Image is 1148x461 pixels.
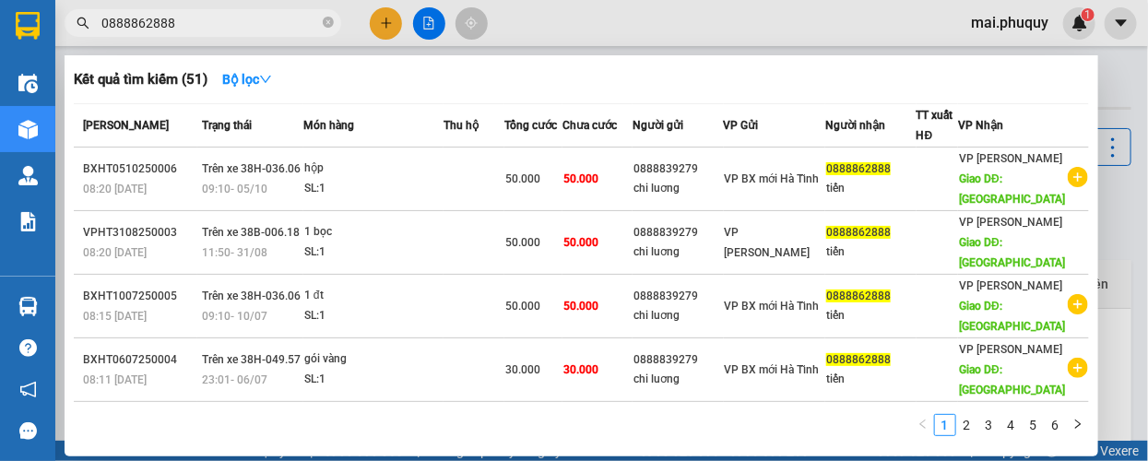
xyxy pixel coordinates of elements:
a: 1 [935,415,955,435]
div: 0888839279 [633,160,722,179]
img: warehouse-icon [18,166,38,185]
span: 50.000 [505,236,540,249]
strong: Bộ lọc [222,72,272,87]
li: Next Page [1067,414,1089,436]
span: 50.000 [563,300,598,313]
div: 0888839279 [633,287,722,306]
span: 08:20 [DATE] [83,246,147,259]
span: close-circle [323,17,334,28]
span: Giao DĐ: [GEOGRAPHIC_DATA] [959,172,1065,206]
div: tiến [826,179,915,198]
div: chi luơng [633,179,722,198]
div: BXHT1007250005 [83,287,196,306]
span: Trạng thái [202,119,252,132]
li: 4 [1000,414,1023,436]
span: right [1072,419,1083,430]
li: Previous Page [912,414,934,436]
div: chi luơng [633,242,722,262]
span: Người gửi [633,119,683,132]
span: Chưa cước [562,119,617,132]
a: 2 [957,415,977,435]
span: 50.000 [505,300,540,313]
div: BXHT0607250004 [83,350,196,370]
span: VP BX mới Hà Tĩnh [725,172,820,185]
span: plus-circle [1068,167,1088,187]
img: warehouse-icon [18,74,38,93]
span: VP [PERSON_NAME] [725,226,811,259]
button: right [1067,414,1089,436]
div: chi luơng [633,306,722,325]
span: VP [PERSON_NAME] [959,343,1062,356]
span: VP BX mới Hà Tĩnh [725,363,820,376]
span: Giao DĐ: [GEOGRAPHIC_DATA] [959,363,1065,396]
div: VPHT3108250003 [83,223,196,242]
span: 08:20 [DATE] [83,183,147,195]
img: warehouse-icon [18,297,38,316]
div: chi luơng [633,370,722,389]
div: SL: 1 [304,370,443,390]
span: 08:15 [DATE] [83,310,147,323]
input: Tìm tên, số ĐT hoặc mã đơn [101,13,319,33]
button: left [912,414,934,436]
span: 09:10 - 10/07 [202,310,267,323]
span: VP Nhận [958,119,1003,132]
span: plus-circle [1068,294,1088,314]
span: 0888862888 [826,353,891,366]
span: left [917,419,929,430]
a: 6 [1046,415,1066,435]
span: down [259,73,272,86]
li: 2 [956,414,978,436]
span: 30.000 [505,363,540,376]
button: Bộ lọcdown [207,65,287,94]
span: Trên xe 38H-036.06 [202,162,301,175]
span: VP [PERSON_NAME] [959,216,1062,229]
span: search [77,17,89,30]
div: BXHT0510250006 [83,160,196,179]
span: VP BX mới Hà Tĩnh [725,300,820,313]
span: Trên xe 38H-049.57 [202,353,301,366]
span: plus-circle [1068,358,1088,378]
span: 0888862888 [826,290,891,302]
div: tiến [826,370,915,389]
span: 23:01 - 06/07 [202,373,267,386]
a: 5 [1024,415,1044,435]
span: 30.000 [563,363,598,376]
a: 4 [1001,415,1022,435]
div: 0888839279 [633,223,722,242]
span: notification [19,381,37,398]
a: 3 [979,415,1000,435]
div: SL: 1 [304,306,443,326]
span: close-circle [323,15,334,32]
span: Món hàng [303,119,354,132]
span: 50.000 [505,172,540,185]
span: Giao DĐ: [GEOGRAPHIC_DATA] [959,236,1065,269]
li: 5 [1023,414,1045,436]
span: [PERSON_NAME] [83,119,169,132]
span: question-circle [19,339,37,357]
div: hộp [304,159,443,179]
span: VP [PERSON_NAME] [959,279,1062,292]
span: Giao DĐ: [GEOGRAPHIC_DATA] [959,300,1065,333]
span: VP Gửi [724,119,759,132]
div: 1 bọc [304,222,443,242]
span: 50.000 [563,172,598,185]
span: 0888862888 [826,162,891,175]
span: VP [PERSON_NAME] [959,152,1062,165]
span: TT xuất HĐ [917,109,953,142]
div: gói vàng [304,349,443,370]
img: solution-icon [18,212,38,231]
div: 0888839279 [633,350,722,370]
span: 08:11 [DATE] [83,373,147,386]
div: SL: 1 [304,242,443,263]
div: 1 đt [304,286,443,306]
span: Trên xe 38B-006.18 [202,226,300,239]
span: 0888862888 [826,226,891,239]
span: message [19,422,37,440]
div: tiến [826,306,915,325]
span: Tổng cước [504,119,557,132]
img: warehouse-icon [18,120,38,139]
li: 3 [978,414,1000,436]
span: Thu hộ [444,119,479,132]
span: 50.000 [563,236,598,249]
h3: Kết quả tìm kiếm ( 51 ) [74,70,207,89]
